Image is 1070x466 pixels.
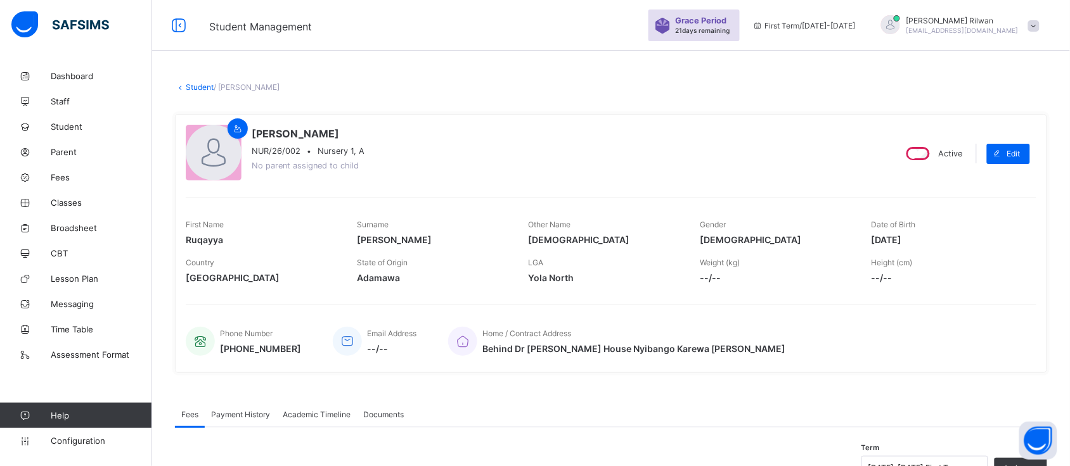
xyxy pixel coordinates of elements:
span: [PERSON_NAME] [357,234,509,245]
span: Payment History [211,410,270,419]
span: Dashboard [51,71,152,81]
span: Fees [181,410,198,419]
span: Fees [51,172,152,182]
button: Open asap [1019,422,1057,460]
div: • [252,146,364,156]
span: Student Management [209,20,312,33]
span: No parent assigned to child [252,161,359,170]
span: Assessment Format [51,349,152,360]
span: Edit [1007,149,1021,158]
span: First Name [186,220,224,229]
span: Behind Dr [PERSON_NAME] House Nyibango Karewa [PERSON_NAME] [482,343,786,354]
span: LGA [529,258,544,267]
span: Nursery 1, A [318,146,364,156]
span: [GEOGRAPHIC_DATA] [186,272,338,283]
span: Yola North [529,272,681,283]
span: Help [51,410,151,420]
span: --/-- [872,272,1024,283]
span: Home / Contract Address [482,329,571,338]
span: Broadsheet [51,223,152,233]
span: Gender [700,220,726,229]
span: Grace Period [676,16,727,25]
span: State of Origin [357,258,408,267]
a: Student [186,82,214,92]
span: Ruqayya [186,234,338,245]
span: 21 days remaining [676,27,730,34]
span: [PERSON_NAME] [252,127,364,140]
span: --/-- [700,272,852,283]
span: Other Name [529,220,571,229]
span: Academic Timeline [283,410,351,419]
img: sticker-purple.71386a28dfed39d6af7621340158ba97.svg [655,18,671,34]
span: Documents [363,410,404,419]
span: Phone Number [220,329,273,338]
span: Classes [51,198,152,208]
span: NUR/26/002 [252,146,300,156]
span: [EMAIL_ADDRESS][DOMAIN_NAME] [906,27,1019,34]
span: Time Table [51,324,152,334]
span: Date of Birth [872,220,916,229]
span: Adamawa [357,272,509,283]
span: Student [51,122,152,132]
span: Country [186,258,214,267]
span: Term [861,443,880,452]
div: Aisha HajjaRilwan [868,15,1046,36]
span: Staff [51,96,152,106]
span: [PHONE_NUMBER] [220,343,301,354]
span: [PERSON_NAME] Rilwan [906,16,1019,25]
span: Active [939,149,963,158]
span: Configuration [51,436,151,446]
span: CBT [51,248,152,258]
span: Email Address [367,329,416,338]
span: Surname [357,220,389,229]
span: --/-- [367,343,416,354]
img: safsims [11,11,109,38]
span: [DATE] [872,234,1024,245]
span: Height (cm) [872,258,913,267]
span: Lesson Plan [51,274,152,284]
span: [DEMOGRAPHIC_DATA] [529,234,681,245]
span: Parent [51,147,152,157]
span: / [PERSON_NAME] [214,82,280,92]
span: Weight (kg) [700,258,740,267]
span: session/term information [752,21,856,30]
span: [DEMOGRAPHIC_DATA] [700,234,852,245]
span: Messaging [51,299,152,309]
